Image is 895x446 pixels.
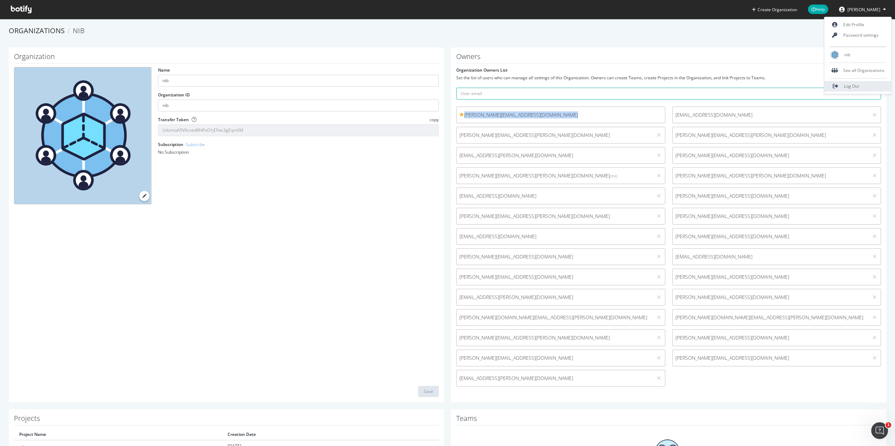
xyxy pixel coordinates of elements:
[824,30,892,41] a: Password settings
[158,92,190,98] label: Organization ID
[833,4,892,15] button: [PERSON_NAME]
[675,172,866,179] span: [PERSON_NAME][EMAIL_ADDRESS][PERSON_NAME][DOMAIN_NAME]
[675,273,866,280] span: [PERSON_NAME][EMAIL_ADDRESS][DOMAIN_NAME]
[459,233,650,240] span: [EMAIL_ADDRESS][DOMAIN_NAME]
[183,141,205,147] a: - Subscribe
[808,5,828,14] span: Help
[459,273,650,280] span: [PERSON_NAME][EMAIL_ADDRESS][DOMAIN_NAME]
[158,117,189,123] label: Transfer Token
[459,354,650,361] span: [PERSON_NAME][EMAIL_ADDRESS][DOMAIN_NAME]
[14,53,439,64] h1: Organization
[844,52,850,58] span: nib
[459,253,650,260] span: [PERSON_NAME][EMAIL_ADDRESS][DOMAIN_NAME]
[459,132,650,139] span: [PERSON_NAME][EMAIL_ADDRESS][PERSON_NAME][DOMAIN_NAME]
[610,173,617,178] small: (me)
[675,111,866,118] span: [EMAIL_ADDRESS][DOMAIN_NAME]
[847,7,880,13] span: Adam Catarius
[459,172,650,179] span: [PERSON_NAME][EMAIL_ADDRESS][PERSON_NAME][DOMAIN_NAME]
[158,67,170,73] label: Name
[675,132,866,139] span: [PERSON_NAME][EMAIL_ADDRESS][PERSON_NAME][DOMAIN_NAME]
[459,294,650,301] span: [EMAIL_ADDRESS][PERSON_NAME][DOMAIN_NAME]
[824,65,892,76] div: See all Organizations
[14,429,222,440] th: Project Name
[459,192,650,199] span: [EMAIL_ADDRESS][DOMAIN_NAME]
[675,354,866,361] span: [PERSON_NAME][EMAIL_ADDRESS][DOMAIN_NAME]
[871,422,888,439] iframe: Intercom live chat
[675,314,866,321] span: [PERSON_NAME][DOMAIN_NAME][EMAIL_ADDRESS][PERSON_NAME][DOMAIN_NAME]
[222,429,439,440] th: Creation Date
[430,117,439,123] span: copy
[459,213,650,220] span: [PERSON_NAME][EMAIL_ADDRESS][PERSON_NAME][DOMAIN_NAME]
[9,26,886,36] ol: breadcrumbs
[459,334,650,341] span: [PERSON_NAME][EMAIL_ADDRESS][PERSON_NAME][DOMAIN_NAME]
[752,6,797,13] button: Create Organization
[456,53,881,64] h1: Owners
[675,152,866,159] span: [PERSON_NAME][EMAIL_ADDRESS][DOMAIN_NAME]
[158,149,439,155] div: No Subscription
[456,75,881,81] div: Set the list of users who can manage all settings of this Organization. Owners can create Teams, ...
[158,75,439,87] input: name
[456,67,508,73] label: Organization Owners List
[675,192,866,199] span: [PERSON_NAME][EMAIL_ADDRESS][DOMAIN_NAME]
[14,415,439,425] h1: Projects
[675,233,866,240] span: [PERSON_NAME][EMAIL_ADDRESS][DOMAIN_NAME]
[675,334,866,341] span: [PERSON_NAME][EMAIL_ADDRESS][DOMAIN_NAME]
[844,83,859,89] span: Log Out
[459,152,650,159] span: [EMAIL_ADDRESS][PERSON_NAME][DOMAIN_NAME]
[675,294,866,301] span: [PERSON_NAME][EMAIL_ADDRESS][DOMAIN_NAME]
[675,213,866,220] span: [PERSON_NAME][EMAIL_ADDRESS][DOMAIN_NAME]
[459,111,662,118] span: [PERSON_NAME][EMAIL_ADDRESS][DOMAIN_NAME]
[675,253,866,260] span: [EMAIL_ADDRESS][DOMAIN_NAME]
[424,388,433,394] div: Save
[831,51,839,59] img: nib
[824,20,892,30] a: Edit Profile
[456,88,881,100] input: User email
[158,141,205,147] label: Subscription
[886,422,891,428] span: 1
[418,386,439,397] button: Save
[158,100,439,111] input: Organization ID
[456,415,881,425] h1: Teams
[73,26,85,35] span: nib
[459,314,650,321] span: [PERSON_NAME][DOMAIN_NAME][EMAIL_ADDRESS][PERSON_NAME][DOMAIN_NAME]
[824,81,892,92] a: Log Out
[9,26,65,35] a: Organizations
[459,375,650,382] span: [EMAIL_ADDRESS][PERSON_NAME][DOMAIN_NAME]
